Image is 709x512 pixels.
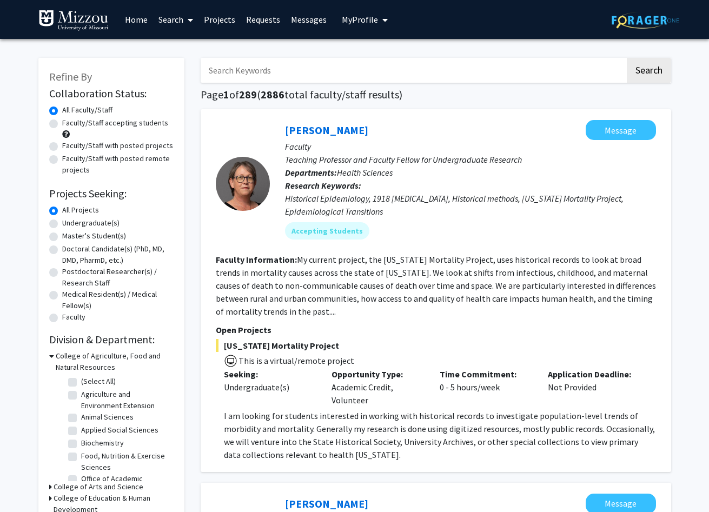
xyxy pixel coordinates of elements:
a: [PERSON_NAME] [285,123,368,137]
h2: Division & Department: [49,333,174,346]
a: [PERSON_NAME] [285,497,368,510]
p: Seeking: [224,368,316,381]
span: 1 [223,88,229,101]
h3: College of Arts and Science [54,481,143,493]
span: This is a virtual/remote project [237,355,354,366]
div: 0 - 5 hours/week [432,368,540,407]
a: Home [120,1,153,38]
label: Faculty/Staff with posted remote projects [62,153,174,176]
span: Health Sciences [337,167,393,178]
label: Animal Sciences [81,411,134,423]
label: Applied Social Sciences [81,424,158,436]
span: 289 [239,88,257,101]
fg-read-more: My current project, the [US_STATE] Mortality Project, uses historical records to look at broad tr... [216,254,656,317]
p: Application Deadline: [548,368,640,381]
p: Faculty [285,140,656,153]
label: Office of Academic Programs [81,473,171,496]
b: Research Keywords: [285,180,361,191]
span: 2886 [261,88,284,101]
h1: Page of ( total faculty/staff results) [201,88,671,101]
label: Undergraduate(s) [62,217,120,229]
label: Biochemistry [81,437,124,449]
label: Medical Resident(s) / Medical Fellow(s) [62,289,174,311]
p: Teaching Professor and Faculty Fellow for Undergraduate Research [285,153,656,166]
div: Undergraduate(s) [224,381,316,394]
p: I am looking for students interested in working with historical records to investigate population... [224,409,656,461]
label: Faculty/Staff with posted projects [62,140,173,151]
h3: College of Agriculture, Food and Natural Resources [56,350,174,373]
a: Messages [286,1,332,38]
label: Faculty [62,311,85,323]
h2: Projects Seeking: [49,187,174,200]
a: Search [153,1,198,38]
iframe: Chat [8,463,46,504]
span: [US_STATE] Mortality Project [216,339,656,352]
label: All Faculty/Staff [62,104,112,116]
label: Food, Nutrition & Exercise Sciences [81,450,171,473]
h2: Collaboration Status: [49,87,174,100]
label: Doctoral Candidate(s) (PhD, MD, DMD, PharmD, etc.) [62,243,174,266]
img: University of Missouri Logo [38,10,109,31]
b: Faculty Information: [216,254,297,265]
label: Faculty/Staff accepting students [62,117,168,129]
div: Not Provided [540,368,648,407]
span: My Profile [342,14,378,25]
span: Refine By [49,70,92,83]
label: (Select All) [81,376,116,387]
a: Projects [198,1,241,38]
label: Agriculture and Environment Extension [81,389,171,411]
img: ForagerOne Logo [612,12,679,29]
button: Search [627,58,671,83]
label: Postdoctoral Researcher(s) / Research Staff [62,266,174,289]
label: Master's Student(s) [62,230,126,242]
p: Open Projects [216,323,656,336]
div: Academic Credit, Volunteer [323,368,432,407]
label: All Projects [62,204,99,216]
div: Historical Epidemiology, 1918 [MEDICAL_DATA], Historical methods, [US_STATE] Mortality Project, E... [285,192,656,218]
input: Search Keywords [201,58,625,83]
a: Requests [241,1,286,38]
button: Message Carolyn Orbann [586,120,656,140]
mat-chip: Accepting Students [285,222,369,240]
p: Opportunity Type: [332,368,423,381]
b: Departments: [285,167,337,178]
p: Time Commitment: [440,368,532,381]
